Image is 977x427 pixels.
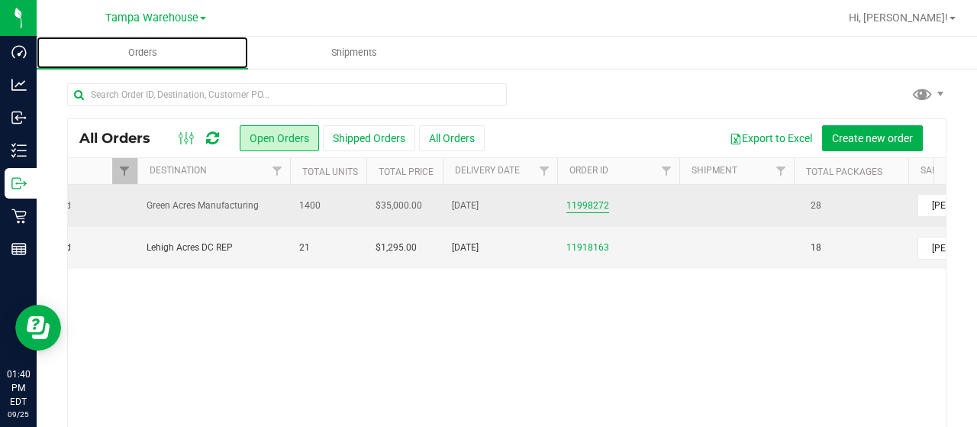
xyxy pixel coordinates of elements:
span: Shipments [311,46,398,60]
span: 28 [803,195,829,217]
a: Shipments [248,37,459,69]
inline-svg: Dashboard [11,44,27,60]
inline-svg: Inventory [11,143,27,158]
button: All Orders [419,125,485,151]
a: Filter [654,158,679,184]
p: 09/25 [7,409,30,420]
p: 01:40 PM EDT [7,367,30,409]
span: All Orders [79,130,166,147]
a: Filter [265,158,290,184]
inline-svg: Analytics [11,77,27,92]
a: Filter [112,158,137,184]
button: Export to Excel [720,125,822,151]
inline-svg: Retail [11,209,27,224]
a: Filter [769,158,794,184]
a: Order ID [569,165,608,176]
span: Orders [108,46,178,60]
span: Lehigh Acres DC REP [147,241,281,255]
span: Allocated [32,199,128,213]
span: [DATE] [452,241,479,255]
inline-svg: Reports [11,241,27,257]
span: 1400 [299,199,321,213]
a: Destination [150,165,207,176]
span: $35,000.00 [376,199,422,213]
span: [DATE] [452,199,479,213]
a: 11998272 [566,199,609,213]
button: Shipped Orders [323,125,415,151]
a: Total Price [379,167,434,177]
button: Open Orders [240,125,319,151]
a: Total Packages [806,167,882,177]
a: Total Units [302,167,358,177]
span: Hi, [PERSON_NAME]! [849,11,948,24]
span: Green Acres Manufacturing [147,199,281,213]
span: 21 [299,241,310,255]
a: Filter [532,158,557,184]
a: Shipment [692,165,737,176]
a: Sales Rep [921,165,966,176]
iframe: Resource center [15,305,61,351]
span: $1,295.00 [376,241,417,255]
inline-svg: Outbound [11,176,27,191]
input: Search Order ID, Destination, Customer PO... [67,83,507,106]
a: 11918163 [566,241,609,255]
a: Delivery Date [455,165,520,176]
span: 18 [803,237,829,259]
span: Allocated [32,241,128,255]
span: Create new order [832,132,913,144]
inline-svg: Inbound [11,110,27,125]
button: Create new order [822,125,923,151]
a: Orders [37,37,248,69]
span: Tampa Warehouse [105,11,198,24]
